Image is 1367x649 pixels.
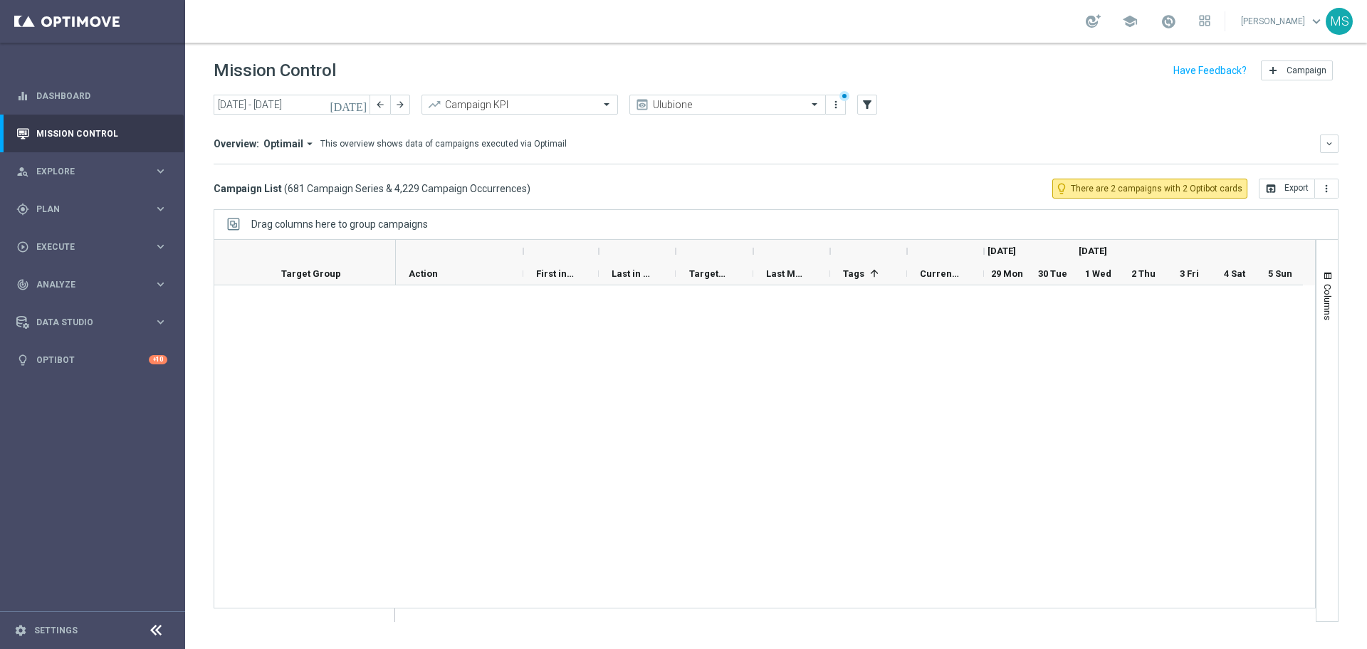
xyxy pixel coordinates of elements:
button: Mission Control [16,128,168,139]
i: keyboard_arrow_right [154,315,167,329]
span: 30 Tue [1038,268,1067,279]
button: Data Studio keyboard_arrow_right [16,317,168,328]
button: lightbulb Optibot +10 [16,354,168,366]
span: keyboard_arrow_down [1309,14,1324,29]
i: keyboard_arrow_right [154,240,167,253]
i: keyboard_arrow_right [154,164,167,178]
span: Plan [36,205,154,213]
i: arrow_drop_down [303,137,316,150]
div: +10 [149,355,167,364]
div: This overview shows data of campaigns executed via Optimail [320,137,567,150]
input: Select date range [214,95,370,115]
span: Columns [1322,284,1334,320]
div: Row Groups [251,218,428,230]
button: arrow_back [370,95,390,115]
i: play_circle_outline [16,241,29,253]
a: Mission Control [36,115,167,152]
i: trending_up [427,97,441,112]
button: Optimail arrow_drop_down [259,137,320,150]
multiple-options-button: Export to CSV [1259,182,1339,194]
span: Tags [843,268,864,279]
a: Optibot [36,341,149,379]
span: 1 Wed [1085,268,1111,279]
span: Drag columns here to group campaigns [251,218,428,230]
div: Explore [16,165,154,178]
i: track_changes [16,278,29,291]
i: preview [635,97,649,112]
div: Execute [16,241,154,253]
span: ( [284,182,288,195]
span: Last in Range [612,268,651,279]
i: equalizer [16,90,29,102]
div: MS [1326,8,1353,35]
span: Target Group [281,268,341,279]
i: lightbulb_outline [1055,182,1068,195]
i: add [1267,65,1279,76]
button: filter_alt [857,95,877,115]
span: 2 Thu [1131,268,1156,279]
ng-select: Ulubione [629,95,826,115]
span: 681 Campaign Series & 4,229 Campaign Occurrences [288,182,527,195]
ng-select: Campaign KPI [421,95,618,115]
i: more_vert [1321,183,1332,194]
span: Explore [36,167,154,176]
span: school [1122,14,1138,29]
span: 4 Sat [1224,268,1245,279]
button: more_vert [829,96,843,113]
span: Execute [36,243,154,251]
span: Last Modified By [766,268,806,279]
button: person_search Explore keyboard_arrow_right [16,166,168,177]
span: First in Range [536,268,575,279]
i: settings [14,624,27,637]
span: Optimail [263,137,303,150]
h3: Campaign List [214,182,530,195]
button: track_changes Analyze keyboard_arrow_right [16,279,168,290]
i: arrow_back [375,100,385,110]
button: lightbulb_outline There are 2 campaigns with 2 Optibot cards [1052,179,1247,199]
a: [PERSON_NAME]keyboard_arrow_down [1240,11,1326,32]
span: 29 Mon [991,268,1023,279]
button: more_vert [1315,179,1339,199]
span: Targeted Customers [689,268,729,279]
span: Current Status [920,268,960,279]
input: Have Feedback? [1173,65,1247,75]
span: Action [409,268,438,279]
div: Data Studio [16,316,154,329]
i: person_search [16,165,29,178]
div: equalizer Dashboard [16,90,168,102]
div: There are unsaved changes [839,91,849,101]
button: keyboard_arrow_down [1320,134,1339,153]
h3: Overview: [214,137,259,150]
span: Data Studio [36,318,154,327]
i: filter_alt [861,98,874,111]
h1: Mission Control [214,60,336,81]
div: Analyze [16,278,154,291]
button: open_in_browser Export [1259,179,1315,199]
i: lightbulb [16,354,29,366]
button: play_circle_outline Execute keyboard_arrow_right [16,241,168,253]
span: 3 Fri [1180,268,1199,279]
button: arrow_forward [390,95,410,115]
button: gps_fixed Plan keyboard_arrow_right [16,204,168,215]
i: keyboard_arrow_down [1324,139,1334,149]
span: There are 2 campaigns with 2 Optibot cards [1071,182,1242,195]
span: Analyze [36,280,154,289]
i: more_vert [830,99,842,110]
i: arrow_forward [395,100,405,110]
div: Optibot [16,341,167,379]
a: Settings [34,626,78,635]
button: add Campaign [1261,60,1333,80]
span: Campaign [1287,65,1326,75]
div: Mission Control [16,115,167,152]
span: ) [527,182,530,195]
i: [DATE] [330,98,368,111]
div: Dashboard [16,77,167,115]
i: keyboard_arrow_right [154,202,167,216]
